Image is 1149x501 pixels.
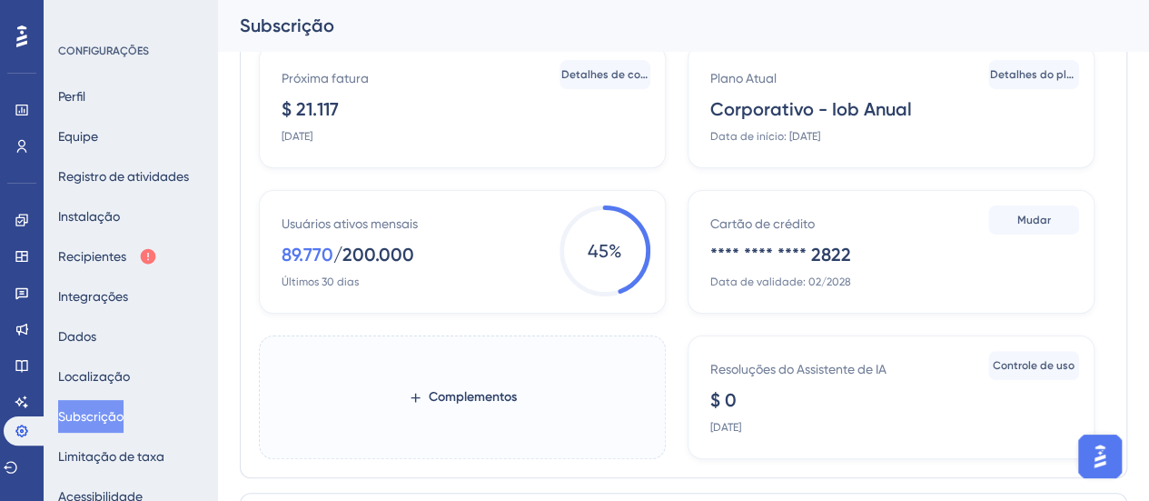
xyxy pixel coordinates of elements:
[58,320,96,353] button: Dados
[58,200,120,233] button: Instalação
[282,130,312,143] font: [DATE]
[710,130,820,143] font: Data de início: [DATE]
[58,169,189,184] font: Registro de atividades
[58,89,85,104] font: Perfil
[58,329,96,344] font: Dados
[282,216,418,231] font: Usuários ativos mensais
[58,120,98,153] button: Equipe
[58,289,128,304] font: Integrações
[342,244,414,266] font: 200.000
[560,60,650,89] button: Detalhes de cobrança
[429,389,517,405] font: Complementos
[990,68,1086,81] font: Detalhes do plano
[58,409,124,424] font: Subscrição
[58,80,85,113] button: Perfil
[710,389,737,411] font: $ 0
[58,280,128,313] button: Integrações
[561,68,679,81] font: Detalhes de cobrança
[58,209,120,224] font: Instalação
[58,400,124,433] button: Subscrição
[58,449,164,464] font: Limitação de taxa
[282,71,369,85] font: Próxima fatura
[988,60,1079,89] button: Detalhes do plano
[710,362,887,376] font: Resoluções do Assistente de IA
[58,160,189,193] button: Registro de atividades
[333,244,342,266] font: /
[1073,429,1127,484] iframe: Iniciador do Assistente de IA do UserGuiding
[988,351,1079,380] button: Controle de uso
[58,249,126,264] font: Recipientes
[710,71,777,85] font: Plano Atual
[588,240,609,262] font: 45
[710,276,851,288] font: Data de validade: 02/2028
[58,45,149,57] font: CONFIGURAÇÕES
[710,216,815,231] font: Cartão de crédito
[282,98,339,120] font: $ 21.117
[58,129,98,144] font: Equipe
[282,244,333,266] font: 89.770
[58,440,164,473] button: Limitação de taxa
[1017,214,1051,226] font: Mudar
[710,421,741,434] font: [DATE]
[58,360,130,393] button: Localização
[240,15,334,36] font: Subscrição
[282,276,359,288] font: Últimos 30 dias
[710,98,912,120] font: Corporativo - Iob Anual
[988,205,1079,235] button: Mudar
[993,359,1075,372] font: Controle de uso
[609,240,622,262] font: %
[379,381,546,414] button: Complementos
[58,240,157,273] button: Recipientes
[58,369,130,384] font: Localização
